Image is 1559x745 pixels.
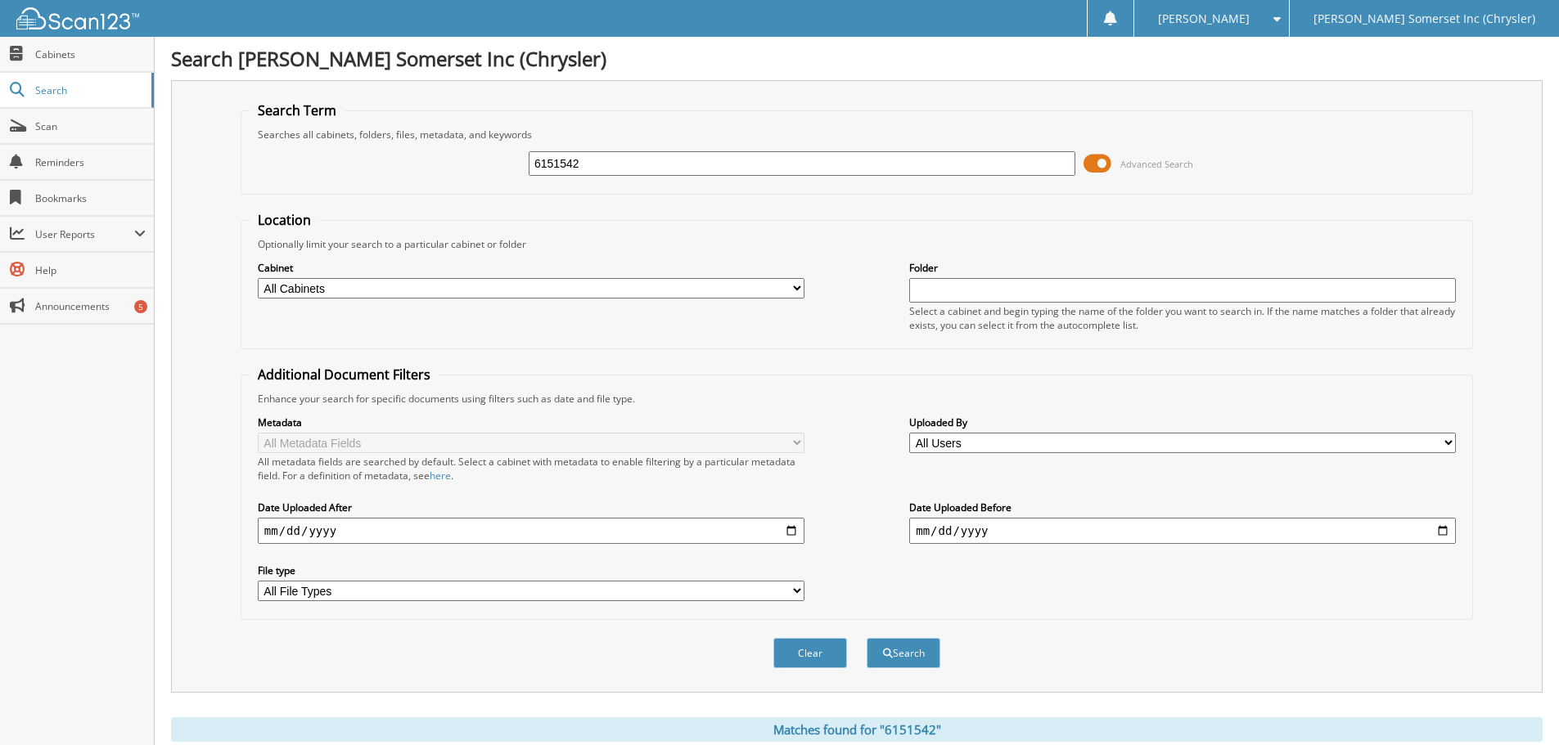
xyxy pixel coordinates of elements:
[258,518,804,544] input: start
[35,191,146,205] span: Bookmarks
[1158,14,1250,24] span: [PERSON_NAME]
[773,638,847,668] button: Clear
[250,237,1464,251] div: Optionally limit your search to a particular cabinet or folder
[35,227,134,241] span: User Reports
[35,83,143,97] span: Search
[250,128,1464,141] div: Searches all cabinets, folders, files, metadata, and keywords
[258,415,804,429] label: Metadata
[867,638,940,668] button: Search
[35,155,146,169] span: Reminders
[16,7,139,29] img: scan123-logo-white.svg
[258,563,804,577] label: File type
[171,717,1543,742] div: Matches found for "6151542"
[134,300,147,313] div: 5
[258,500,804,514] label: Date Uploaded After
[250,366,439,384] legend: Additional Document Filters
[909,500,1456,514] label: Date Uploaded Before
[909,518,1456,544] input: end
[35,47,146,61] span: Cabinets
[1313,14,1535,24] span: [PERSON_NAME] Somerset Inc (Chrysler)
[35,299,146,313] span: Announcements
[171,45,1543,72] h1: Search [PERSON_NAME] Somerset Inc (Chrysler)
[35,263,146,277] span: Help
[250,101,345,119] legend: Search Term
[1120,158,1193,170] span: Advanced Search
[35,119,146,133] span: Scan
[909,304,1456,332] div: Select a cabinet and begin typing the name of the folder you want to search in. If the name match...
[430,469,451,482] a: here
[909,261,1456,275] label: Folder
[258,261,804,275] label: Cabinet
[250,392,1464,406] div: Enhance your search for specific documents using filters such as date and file type.
[250,211,319,229] legend: Location
[258,455,804,482] div: All metadata fields are searched by default. Select a cabinet with metadata to enable filtering b...
[909,415,1456,429] label: Uploaded By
